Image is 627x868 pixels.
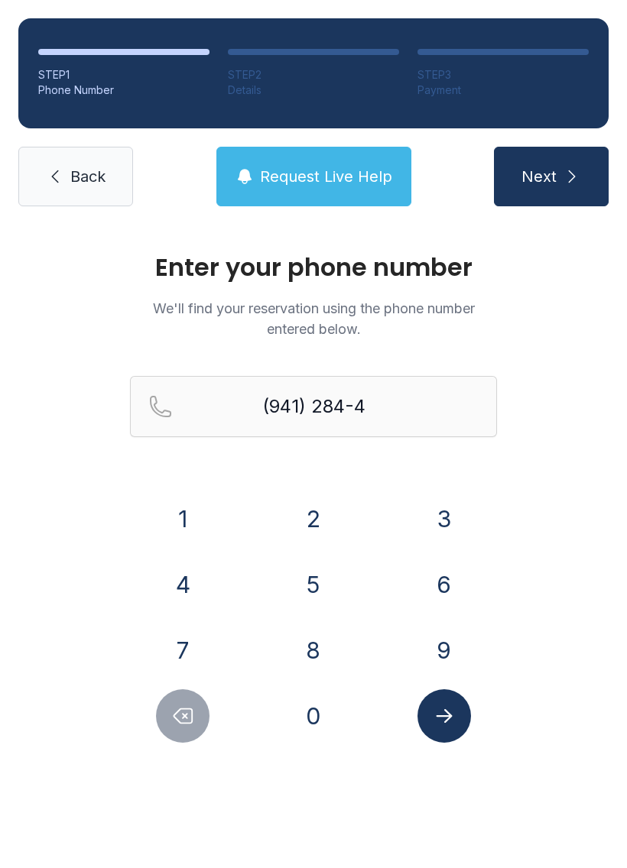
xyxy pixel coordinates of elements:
button: 0 [287,689,340,743]
span: Next [521,166,557,187]
div: Details [228,83,399,98]
button: 6 [417,558,471,611]
div: STEP 1 [38,67,210,83]
div: STEP 2 [228,67,399,83]
div: Payment [417,83,589,98]
button: 3 [417,492,471,546]
button: 9 [417,623,471,677]
button: 7 [156,623,210,677]
button: 1 [156,492,210,546]
input: Reservation phone number [130,376,497,437]
h1: Enter your phone number [130,255,497,280]
button: Submit lookup form [417,689,471,743]
div: Phone Number [38,83,210,98]
button: 5 [287,558,340,611]
span: Request Live Help [260,166,392,187]
span: Back [70,166,106,187]
p: We'll find your reservation using the phone number entered below. [130,298,497,339]
button: 2 [287,492,340,546]
button: 8 [287,623,340,677]
button: Delete number [156,689,210,743]
div: STEP 3 [417,67,589,83]
button: 4 [156,558,210,611]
